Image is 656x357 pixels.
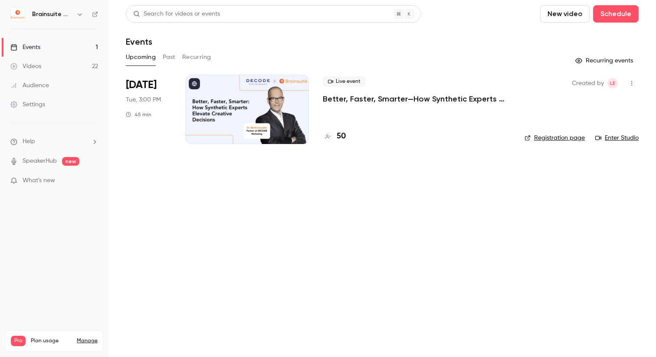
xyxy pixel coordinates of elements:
span: Pro [11,336,26,346]
div: Videos [10,62,41,71]
li: help-dropdown-opener [10,137,98,146]
a: Enter Studio [595,134,639,142]
span: What's new [23,176,55,185]
div: Events [10,43,40,52]
iframe: Noticeable Trigger [88,177,98,185]
div: Sep 30 Tue, 3:00 PM (Europe/Berlin) [126,75,171,144]
a: Better, Faster, Smarter—How Synthetic Experts Elevate Creative Decisions [323,94,511,104]
h6: Brainsuite Webinars [32,10,73,19]
button: Recurring [182,50,211,64]
a: 50 [323,131,346,142]
a: Manage [77,337,98,344]
div: 45 min [126,111,151,118]
button: Schedule [593,5,639,23]
button: Past [163,50,175,64]
a: SpeakerHub [23,157,57,166]
button: New video [540,5,590,23]
span: Tue, 3:00 PM [126,95,161,104]
a: Registration page [525,134,585,142]
span: new [62,157,79,166]
h4: 50 [337,131,346,142]
span: Live event [323,76,366,87]
h1: Events [126,36,152,47]
span: Help [23,137,35,146]
div: Audience [10,81,49,90]
span: LE [610,78,615,88]
div: Settings [10,100,45,109]
img: Brainsuite Webinars [11,7,25,21]
button: Upcoming [126,50,156,64]
span: [DATE] [126,78,157,92]
span: Created by [572,78,604,88]
div: Search for videos or events [133,10,220,19]
button: Recurring events [571,54,639,68]
span: Plan usage [31,337,72,344]
span: Louisa Edokpayi [607,78,618,88]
